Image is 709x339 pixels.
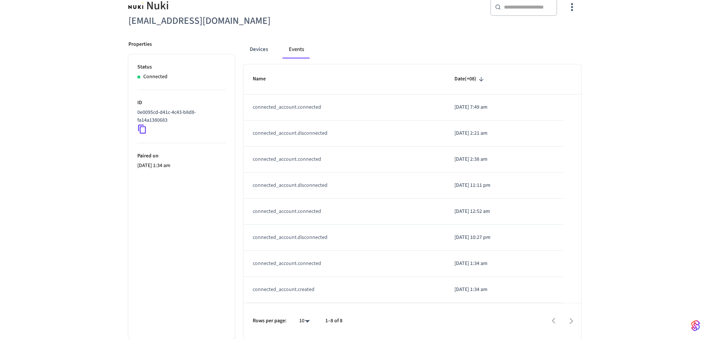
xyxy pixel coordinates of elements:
p: Paired on [137,152,226,160]
td: connected_account.disconnected [244,121,445,147]
p: 1–8 of 8 [325,317,342,325]
p: [DATE] 1:34 am [454,260,554,268]
span: Date(+08) [454,73,486,85]
p: [DATE] 10:27 pm [454,234,554,242]
button: Events [283,41,310,58]
p: Rows per page: [253,317,287,325]
p: [DATE] 2:21 am [454,129,554,137]
td: connected_account.connected [244,147,445,173]
div: 10 [296,316,313,326]
span: Name [253,73,275,85]
p: [DATE] 12:52 am [454,208,554,215]
p: Status [137,63,226,71]
p: ID [137,99,226,107]
td: connected_account.connected [244,251,445,277]
p: Connected [143,73,167,81]
td: connected_account.disconnected [244,225,445,251]
h6: [EMAIL_ADDRESS][DOMAIN_NAME] [128,13,350,29]
p: [DATE] 7:49 am [454,103,554,111]
p: 0e0095cd-d41c-4c43-b8d8-fa14a1380683 [137,109,223,124]
p: [DATE] 1:34 am [454,286,554,294]
div: connected account tabs [244,41,581,58]
td: connected_account.created [244,277,445,303]
p: [DATE] 11:11 pm [454,182,554,189]
td: connected_account.connected [244,95,445,121]
table: sticky table [244,64,581,303]
img: SeamLogoGradient.69752ec5.svg [691,320,700,332]
p: Properties [128,41,152,48]
td: connected_account.disconnected [244,173,445,199]
button: Devices [244,41,274,58]
p: [DATE] 2:38 am [454,156,554,163]
p: [DATE] 1:34 am [137,162,226,170]
td: connected_account.connected [244,199,445,225]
